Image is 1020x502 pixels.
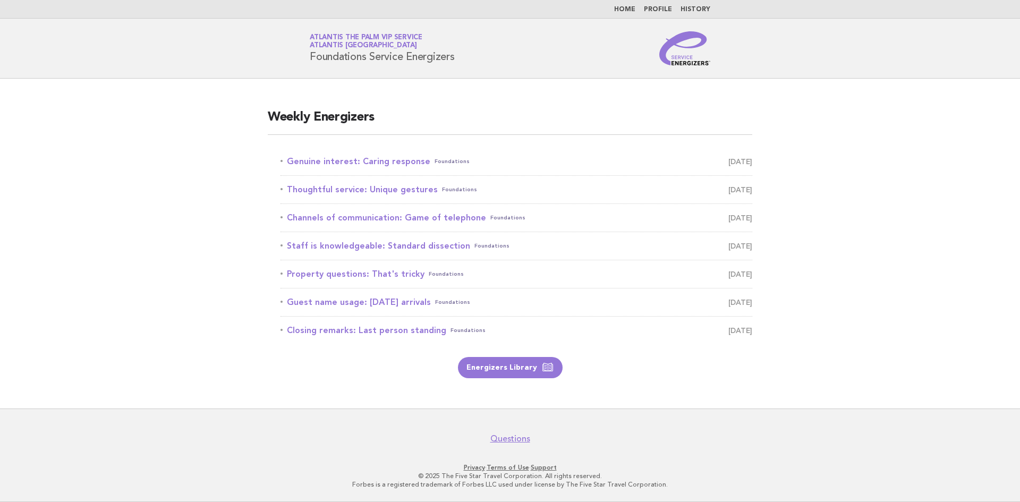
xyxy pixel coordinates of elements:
[185,463,835,472] p: · ·
[450,323,486,338] span: Foundations
[310,42,417,49] span: Atlantis [GEOGRAPHIC_DATA]
[681,6,710,13] a: History
[490,210,525,225] span: Foundations
[435,295,470,310] span: Foundations
[728,182,752,197] span: [DATE]
[659,31,710,65] img: Service Energizers
[185,480,835,489] p: Forbes is a registered trademark of Forbes LLC used under license by The Five Star Travel Corpora...
[310,34,422,49] a: Atlantis The Palm VIP ServiceAtlantis [GEOGRAPHIC_DATA]
[728,239,752,253] span: [DATE]
[458,357,563,378] a: Energizers Library
[728,295,752,310] span: [DATE]
[487,464,529,471] a: Terms of Use
[474,239,509,253] span: Foundations
[435,154,470,169] span: Foundations
[490,433,530,444] a: Questions
[268,109,752,135] h2: Weekly Energizers
[280,182,752,197] a: Thoughtful service: Unique gesturesFoundations [DATE]
[442,182,477,197] span: Foundations
[280,210,752,225] a: Channels of communication: Game of telephoneFoundations [DATE]
[280,154,752,169] a: Genuine interest: Caring responseFoundations [DATE]
[644,6,672,13] a: Profile
[728,210,752,225] span: [DATE]
[280,239,752,253] a: Staff is knowledgeable: Standard dissectionFoundations [DATE]
[280,295,752,310] a: Guest name usage: [DATE] arrivalsFoundations [DATE]
[728,154,752,169] span: [DATE]
[310,35,455,62] h1: Foundations Service Energizers
[531,464,557,471] a: Support
[728,323,752,338] span: [DATE]
[614,6,635,13] a: Home
[429,267,464,282] span: Foundations
[464,464,485,471] a: Privacy
[185,472,835,480] p: © 2025 The Five Star Travel Corporation. All rights reserved.
[280,267,752,282] a: Property questions: That's trickyFoundations [DATE]
[280,323,752,338] a: Closing remarks: Last person standingFoundations [DATE]
[728,267,752,282] span: [DATE]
